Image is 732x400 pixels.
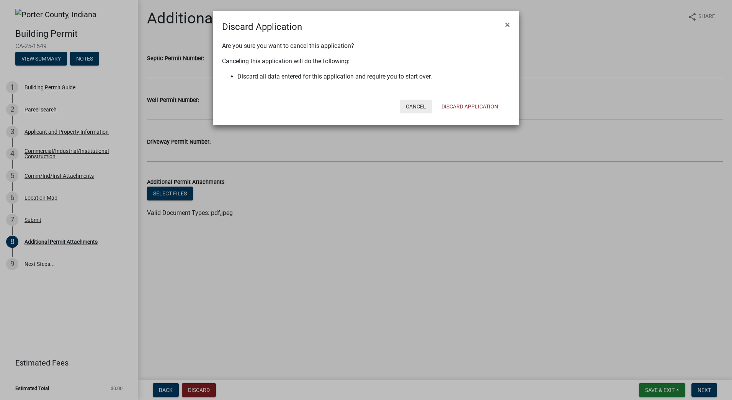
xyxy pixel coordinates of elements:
button: Cancel [400,100,432,113]
li: Discard all data entered for this application and require you to start over. [237,72,510,81]
button: Close [499,14,516,35]
p: Are you sure you want to cancel this application? [222,41,510,51]
p: Canceling this application will do the following: [222,57,510,66]
span: × [505,19,510,30]
button: Discard Application [435,100,504,113]
h4: Discard Application [222,20,302,34]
